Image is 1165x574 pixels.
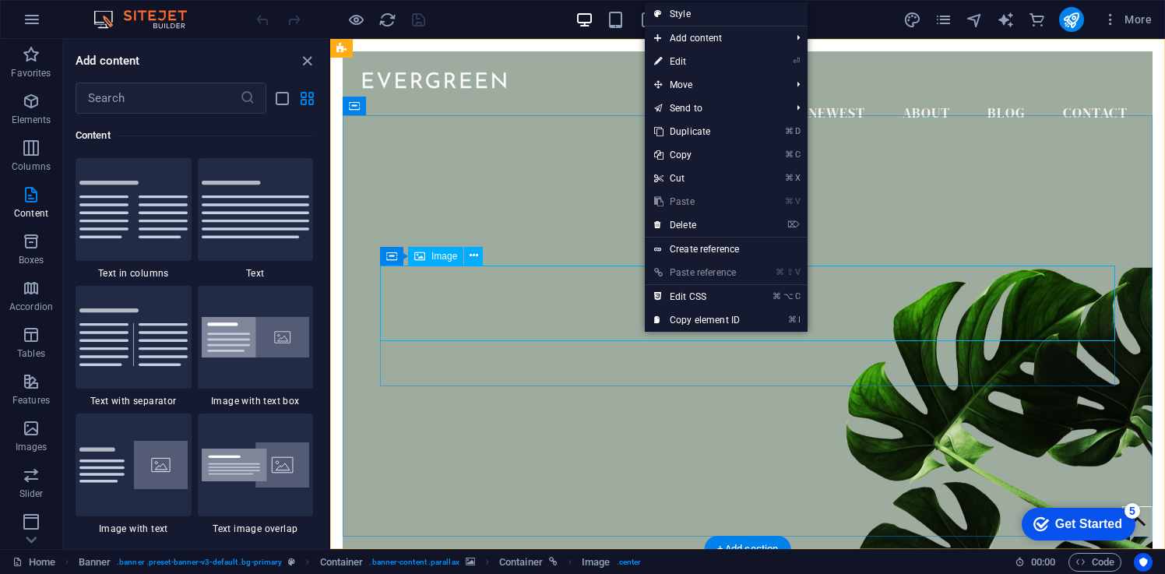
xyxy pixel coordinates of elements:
[202,317,310,358] img: image-with-text-box.svg
[198,286,314,407] div: Image with text box
[645,50,749,73] a: ⏎Edit
[966,11,984,29] i: Navigator
[645,190,749,213] a: ⌘VPaste
[42,17,109,31] div: Get Started
[787,220,800,230] i: ⌦
[76,51,140,70] h6: Add content
[11,67,51,79] p: Favorites
[798,315,800,325] i: I
[19,488,44,500] p: Slider
[431,252,457,261] span: Image
[198,158,314,280] div: Text
[788,315,797,325] i: ⌘
[117,553,282,572] span: . banner .preset-banner-v3-default .bg-primary
[1075,553,1114,572] span: Code
[76,286,192,407] div: Text with separator
[795,126,800,136] i: D
[582,553,610,572] span: Click to select. Double-click to edit
[76,83,240,114] input: Search
[645,167,749,190] a: ⌘XCut
[198,414,314,535] div: Text image overlap
[645,143,749,167] a: ⌘CCopy
[76,414,192,535] div: Image with text
[617,553,642,572] span: . center
[12,553,55,572] a: Click to cancel selection. Double-click to open Pages
[1062,11,1080,29] i: Publish
[795,150,800,160] i: C
[499,553,543,572] span: Click to select. Double-click to edit
[79,553,111,572] span: Click to select. Double-click to edit
[378,10,396,29] button: reload
[785,126,794,136] i: ⌘
[79,441,188,489] img: text-with-image-v4.svg
[785,150,794,160] i: ⌘
[202,442,310,488] img: text-image-overlap.svg
[17,347,45,360] p: Tables
[903,10,922,29] button: design
[79,308,188,366] img: text-with-separator.svg
[1031,553,1055,572] span: 00 00
[645,238,808,261] a: Create reference
[783,291,794,301] i: ⌥
[1068,553,1121,572] button: Code
[76,395,192,407] span: Text with separator
[795,173,800,183] i: X
[19,254,44,266] p: Boxes
[795,196,800,206] i: V
[198,523,314,535] span: Text image overlap
[645,2,808,26] a: Style
[347,10,365,29] button: Click here to leave preview mode and continue editing
[1134,553,1153,572] button: Usercentrics
[9,8,122,40] div: Get Started 5 items remaining, 0% complete
[1096,7,1158,32] button: More
[9,301,53,313] p: Accordion
[76,523,192,535] span: Image with text
[785,196,794,206] i: ⌘
[12,114,51,126] p: Elements
[645,120,749,143] a: ⌘DDuplicate
[645,97,784,120] a: Send to
[297,89,316,107] button: grid-view
[1103,12,1152,27] span: More
[198,395,314,407] span: Image with text box
[76,126,313,145] h6: Content
[202,181,310,238] img: text.svg
[16,441,48,453] p: Images
[1059,7,1084,32] button: publish
[378,11,396,29] i: Reload page
[369,553,459,572] span: . banner-content .parallax
[903,11,921,29] i: Design (Ctrl+Alt+Y)
[198,267,314,280] span: Text
[1042,556,1044,568] span: :
[776,267,784,277] i: ⌘
[934,10,953,29] button: pages
[997,10,1015,29] button: text_generator
[14,207,48,220] p: Content
[1028,11,1046,29] i: Commerce
[76,158,192,280] div: Text in columns
[793,56,800,66] i: ⏎
[795,291,800,301] i: C
[645,213,749,237] a: ⌦Delete
[997,11,1015,29] i: AI Writer
[645,308,749,332] a: ⌘ICopy element ID
[785,173,794,183] i: ⌘
[645,73,784,97] span: Move
[645,285,749,308] a: ⌘⌥CEdit CSS
[466,558,475,566] i: This element contains a background
[90,10,206,29] img: Editor Logo
[320,553,364,572] span: Click to select. Double-click to edit
[1028,10,1047,29] button: commerce
[966,10,984,29] button: navigator
[111,3,127,19] div: 5
[645,26,784,50] span: Add content
[79,553,642,572] nav: breadcrumb
[1015,553,1056,572] h6: Session time
[12,394,50,407] p: Features
[76,267,192,280] span: Text in columns
[288,558,295,566] i: This element is a customizable preset
[705,536,791,562] div: + Add section
[787,267,794,277] i: ⇧
[645,261,749,284] a: ⌘⇧VPaste reference
[934,11,952,29] i: Pages (Ctrl+Alt+S)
